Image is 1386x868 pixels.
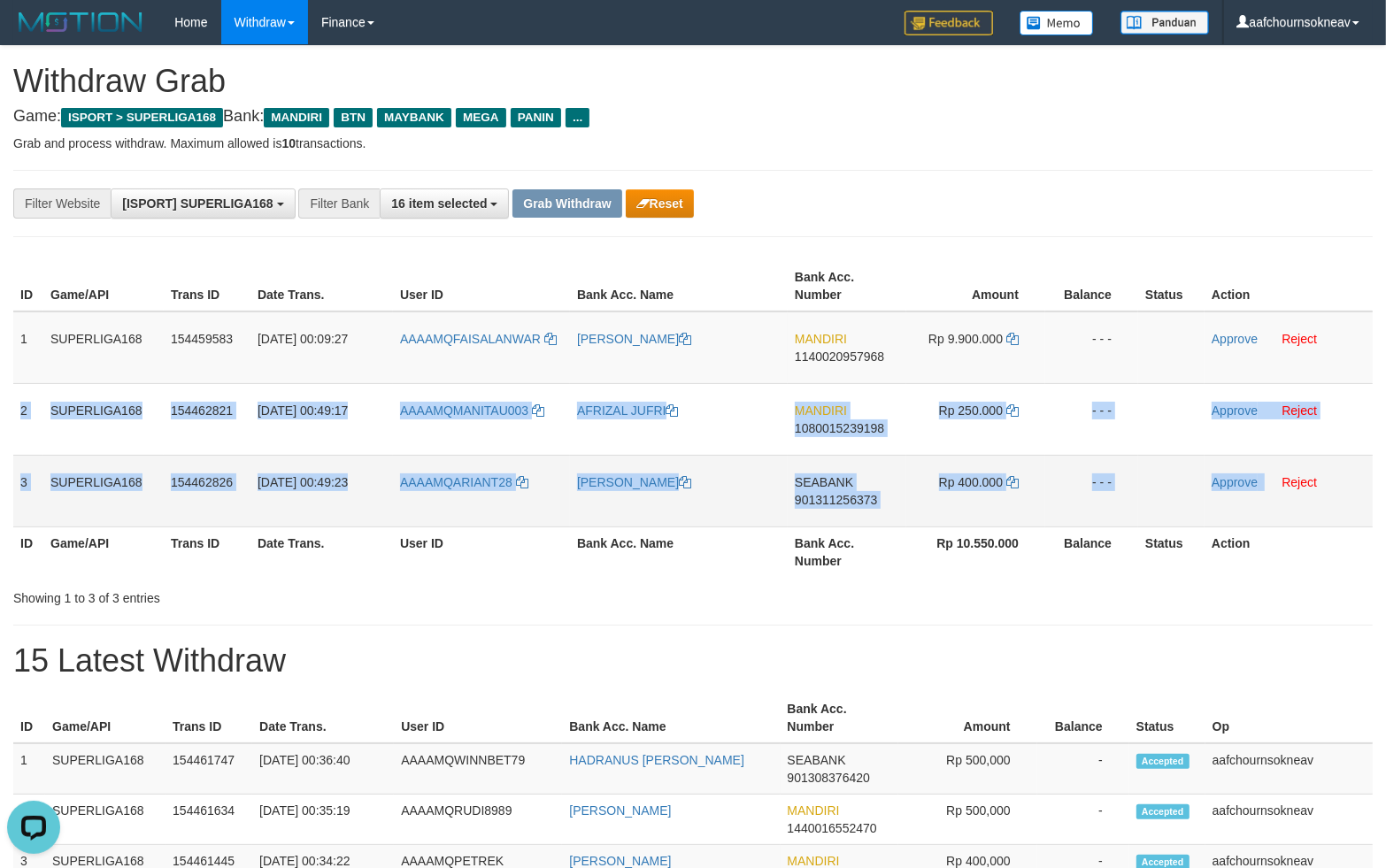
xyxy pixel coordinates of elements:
[13,643,1373,679] h1: 15 Latest Withdraw
[570,526,788,577] th: Bank Acc. Name
[1129,693,1205,743] th: Status
[788,854,840,868] span: MANDIRI
[577,332,691,346] a: [PERSON_NAME]
[43,311,164,384] td: SUPERLIGA168
[788,526,906,577] th: Bank Acc. Number
[795,403,847,418] span: MANDIRI
[788,821,877,835] span: Copy 1440016552470 to clipboard
[626,189,694,218] button: Reset
[258,475,348,489] span: [DATE] 00:49:23
[1205,743,1373,795] td: aafchournsokneav
[905,11,993,35] img: Feedback.jpg
[394,795,562,845] td: AAAAMQRUDI8989
[13,743,45,795] td: 1
[939,475,1003,489] span: Rp 400.000
[377,108,451,127] span: MAYBANK
[13,188,111,219] div: Filter Website
[1136,754,1190,769] span: Accepted
[939,403,1003,418] span: Rp 250.000
[1282,403,1317,418] a: Reject
[1045,526,1138,577] th: Balance
[122,196,273,211] span: [ISPORT] SUPERLIGA168
[569,854,671,868] a: [PERSON_NAME]
[788,803,840,818] span: MANDIRI
[258,332,348,346] span: [DATE] 00:09:27
[13,582,565,607] div: Showing 1 to 3 of 3 entries
[788,771,870,785] span: Copy 901308376420 to clipboard
[171,475,233,489] span: 154462826
[1045,455,1138,526] td: - - -
[1212,475,1258,489] a: Approve
[391,196,487,211] span: 16 item selected
[394,693,562,743] th: User ID
[1282,332,1317,346] a: Reject
[569,753,744,767] a: HADRANUS [PERSON_NAME]
[394,743,562,795] td: AAAAMQWINNBET79
[164,261,250,311] th: Trans ID
[1138,526,1205,577] th: Status
[61,108,223,127] span: ISPORT > SUPERLIGA168
[45,693,166,743] th: Game/API
[898,693,1037,743] th: Amount
[781,693,898,743] th: Bank Acc. Number
[13,526,43,577] th: ID
[1006,403,1019,418] a: Copy 250000 to clipboard
[45,795,166,845] td: SUPERLIGA168
[1006,475,1019,489] a: Copy 400000 to clipboard
[13,455,43,526] td: 3
[171,332,233,346] span: 154459583
[252,743,394,795] td: [DATE] 00:36:40
[13,108,1373,126] h4: Game: Bank:
[577,475,691,489] a: [PERSON_NAME]
[906,261,1045,311] th: Amount
[111,188,295,219] button: [ISPORT] SUPERLIGA168
[1138,261,1205,311] th: Status
[45,743,166,795] td: SUPERLIGA168
[1045,311,1138,384] td: - - -
[1037,795,1129,845] td: -
[1212,332,1258,346] a: Approve
[43,526,164,577] th: Game/API
[570,261,788,311] th: Bank Acc. Name
[393,261,570,311] th: User ID
[1205,526,1373,577] th: Action
[400,475,512,489] span: AAAAMQARIANT28
[400,332,557,346] a: AAAAMQFAISALANWAR
[788,261,906,311] th: Bank Acc. Number
[164,526,250,577] th: Trans ID
[171,403,233,418] span: 154462821
[258,403,348,418] span: [DATE] 00:49:17
[264,108,329,127] span: MANDIRI
[795,350,884,364] span: Copy 1140020957968 to clipboard
[928,332,1003,346] span: Rp 9.900.000
[795,332,847,346] span: MANDIRI
[250,526,393,577] th: Date Trans.
[511,108,561,127] span: PANIN
[13,134,1373,152] p: Grab and process withdraw. Maximum allowed is transactions.
[898,743,1037,795] td: Rp 500,000
[1205,795,1373,845] td: aafchournsokneav
[788,753,846,767] span: SEABANK
[250,261,393,311] th: Date Trans.
[13,261,43,311] th: ID
[795,493,877,507] span: Copy 901311256373 to clipboard
[298,188,380,219] div: Filter Bank
[43,383,164,455] td: SUPERLIGA168
[166,743,252,795] td: 154461747
[400,332,541,346] span: AAAAMQFAISALANWAR
[562,693,780,743] th: Bank Acc. Name
[13,311,43,384] td: 1
[252,693,394,743] th: Date Trans.
[13,383,43,455] td: 2
[13,9,148,35] img: MOTION_logo.png
[795,475,853,489] span: SEABANK
[380,188,509,219] button: 16 item selected
[898,795,1037,845] td: Rp 500,000
[1037,743,1129,795] td: -
[569,803,671,818] a: [PERSON_NAME]
[1045,383,1138,455] td: - - -
[252,795,394,845] td: [DATE] 00:35:19
[13,693,45,743] th: ID
[1212,403,1258,418] a: Approve
[43,455,164,526] td: SUPERLIGA168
